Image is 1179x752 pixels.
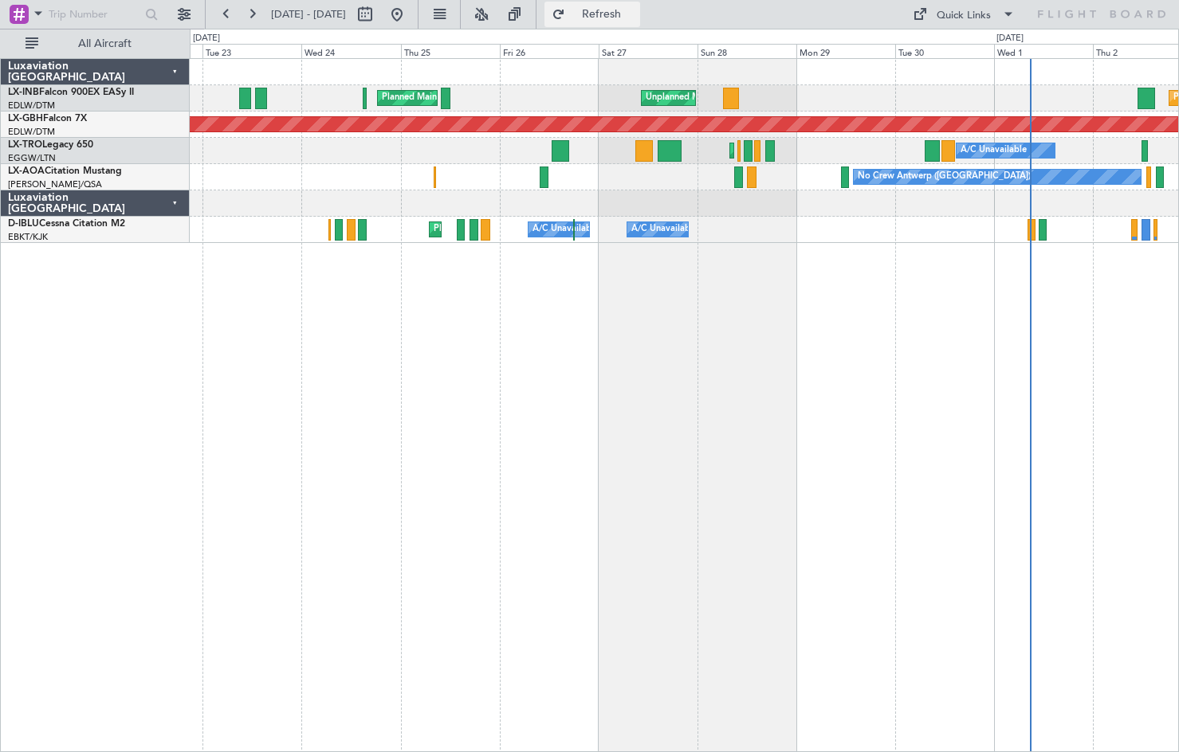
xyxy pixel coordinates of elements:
div: Fri 26 [500,44,599,58]
a: EBKT/KJK [8,231,48,243]
div: [DATE] [193,32,220,45]
span: Refresh [568,9,635,20]
div: Wed 1 [994,44,1093,58]
div: No Crew Antwerp ([GEOGRAPHIC_DATA]) [858,165,1031,189]
a: EGGW/LTN [8,152,56,164]
a: LX-INBFalcon 900EX EASy II [8,88,134,97]
div: Tue 23 [202,44,301,58]
a: LX-GBHFalcon 7X [8,114,87,123]
div: A/C Unavailable [GEOGRAPHIC_DATA]-[GEOGRAPHIC_DATA] [631,217,886,241]
div: Planned Maint [GEOGRAPHIC_DATA] ([GEOGRAPHIC_DATA]) [382,86,633,110]
div: Sun 28 [698,44,796,58]
span: [DATE] - [DATE] [271,7,346,22]
div: A/C Unavailable [GEOGRAPHIC_DATA] ([GEOGRAPHIC_DATA] National) [533,217,829,241]
div: Wed 24 [301,44,400,58]
div: [DATE] [996,32,1024,45]
div: Planned Maint Nice ([GEOGRAPHIC_DATA]) [434,217,611,241]
div: Quick Links [937,8,991,24]
div: Sat 27 [599,44,698,58]
span: LX-TRO [8,140,42,150]
div: Mon 29 [796,44,895,58]
a: EDLW/DTM [8,126,55,138]
button: Quick Links [905,2,1023,27]
button: Refresh [544,2,640,27]
span: LX-AOA [8,166,45,176]
a: LX-TROLegacy 650 [8,140,93,150]
a: [PERSON_NAME]/QSA [8,178,102,190]
span: All Aircraft [41,38,168,49]
button: All Aircraft [18,31,173,57]
a: EDLW/DTM [8,100,55,112]
div: Unplanned Maint Roma (Ciampino) [646,86,788,110]
a: D-IBLUCessna Citation M2 [8,219,125,229]
span: D-IBLU [8,219,39,229]
div: Thu 25 [401,44,500,58]
input: Trip Number [49,2,140,26]
span: LX-INB [8,88,39,97]
div: Tue 30 [895,44,994,58]
div: A/C Unavailable [961,139,1027,163]
span: LX-GBH [8,114,43,123]
a: LX-AOACitation Mustang [8,166,122,176]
